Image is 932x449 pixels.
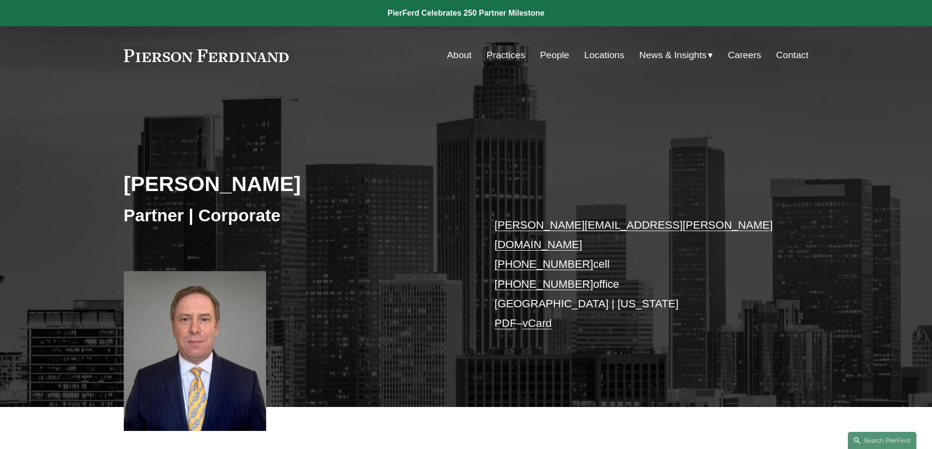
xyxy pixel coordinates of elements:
a: PDF [495,317,517,329]
a: About [447,46,472,64]
h3: Partner | Corporate [124,205,466,226]
a: [PERSON_NAME][EMAIL_ADDRESS][PERSON_NAME][DOMAIN_NAME] [495,219,773,251]
a: [PHONE_NUMBER] [495,278,593,290]
a: Careers [728,46,761,64]
a: Contact [776,46,808,64]
a: Locations [584,46,624,64]
a: vCard [523,317,552,329]
a: folder dropdown [639,46,713,64]
a: Practices [486,46,525,64]
a: [PHONE_NUMBER] [495,258,593,270]
h2: [PERSON_NAME] [124,171,466,196]
a: Search this site [848,432,916,449]
p: cell office [GEOGRAPHIC_DATA] | [US_STATE] – [495,215,780,334]
span: News & Insights [639,47,707,64]
a: People [540,46,569,64]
